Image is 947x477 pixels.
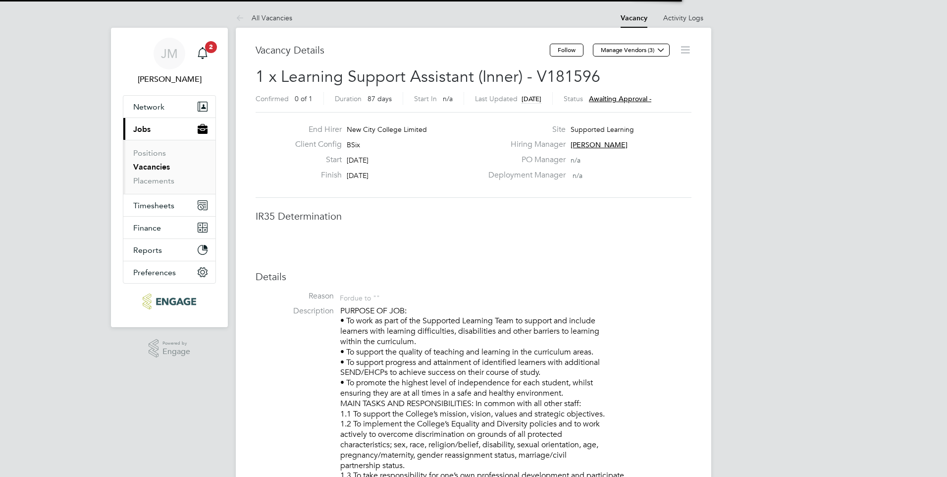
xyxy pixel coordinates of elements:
div: Jobs [123,140,215,194]
label: Reason [256,291,334,301]
span: Network [133,102,164,112]
a: Powered byEngage [149,339,191,358]
a: Vacancy [621,14,647,22]
span: n/a [443,94,453,103]
label: End Hirer [287,124,342,135]
span: 2 [205,41,217,53]
button: Network [123,96,215,118]
label: PO Manager [482,155,566,165]
label: Finish [287,170,342,180]
label: Duration [335,94,362,103]
label: Status [564,94,583,103]
span: Jobs [133,124,151,134]
span: [PERSON_NAME] [571,140,628,149]
span: 87 days [368,94,392,103]
button: Manage Vendors (3) [593,44,670,57]
button: Jobs [123,118,215,140]
a: Positions [133,148,166,158]
span: n/a [571,156,580,165]
span: BSix [347,140,360,149]
div: For due to "" [340,291,380,302]
label: Confirmed [256,94,289,103]
span: New City College Limited [347,125,427,134]
span: Engage [162,348,190,356]
span: JM [161,47,178,60]
span: [DATE] [347,171,368,180]
label: Last Updated [475,94,518,103]
span: Preferences [133,268,176,277]
span: Jacqueline Mitchell [123,73,216,85]
h3: Vacancy Details [256,44,550,57]
label: Start [287,155,342,165]
span: Timesheets [133,201,174,210]
span: Finance [133,223,161,233]
a: Go to home page [123,294,216,309]
label: Hiring Manager [482,139,566,150]
button: Timesheets [123,194,215,216]
a: Vacancies [133,162,170,172]
label: Deployment Manager [482,170,566,180]
span: 0 of 1 [295,94,313,103]
span: Supported Learning [571,125,634,134]
span: Awaiting approval - [589,94,651,103]
span: Powered by [162,339,190,348]
span: [DATE] [347,156,368,165]
button: Follow [550,44,583,57]
label: Client Config [287,139,342,150]
a: 2 [193,38,212,69]
a: All Vacancies [236,13,292,22]
a: JM[PERSON_NAME] [123,38,216,85]
button: Finance [123,217,215,238]
button: Reports [123,239,215,261]
span: 1 x Learning Support Assistant (Inner) - V181596 [256,67,600,86]
h3: IR35 Determination [256,210,691,223]
span: Reports [133,245,162,255]
span: n/a [573,171,582,180]
a: Placements [133,176,174,185]
button: Preferences [123,261,215,283]
nav: Main navigation [111,28,228,327]
label: Description [256,306,334,316]
label: Start In [414,94,437,103]
label: Site [482,124,566,135]
span: [DATE] [522,95,541,103]
h3: Details [256,270,691,283]
a: Activity Logs [663,13,703,22]
img: ncclondon-logo-retina.png [143,294,196,309]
